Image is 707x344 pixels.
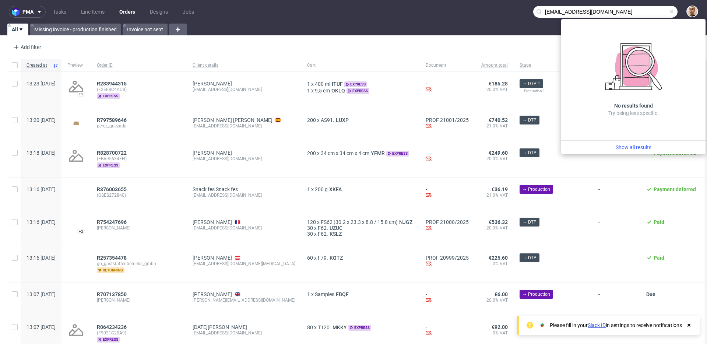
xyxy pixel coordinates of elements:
[426,292,469,305] div: -
[334,117,350,123] span: LUXP
[481,87,508,92] span: 20.0% VAT
[97,186,127,192] span: R376003655
[426,220,469,226] a: PROF 21000/2025
[193,62,295,69] span: Client details
[386,151,409,157] span: express
[49,6,71,18] a: Tasks
[520,62,587,69] span: Stage
[67,257,85,267] img: version_two_editor_design
[193,298,295,304] div: [PERSON_NAME][EMAIL_ADDRESS][DOMAIN_NAME]
[67,62,85,69] span: Preview
[307,232,313,238] span: 30
[97,117,127,123] span: R797589646
[97,81,128,87] a: R283944315
[426,186,469,199] div: -
[67,118,85,128] img: version_two_editor_design
[481,156,508,162] span: 20.0% VAT
[193,117,272,123] a: [PERSON_NAME] [PERSON_NAME]
[7,24,28,35] a: All
[193,262,295,268] div: [EMAIL_ADDRESS][DOMAIN_NAME][MEDICAL_DATA]
[426,81,469,94] div: -
[307,226,414,232] div: x
[193,256,232,262] a: [PERSON_NAME]
[398,220,414,226] a: NJGZ
[347,88,369,94] span: express
[481,226,508,232] span: 20.0% VAT
[97,93,120,99] span: express
[27,62,50,69] span: Created at
[27,326,56,332] span: 13:07 [DATE]
[97,87,181,92] span: (F2EF8C4AC8)
[307,150,414,157] div: x
[598,186,634,202] span: -
[97,220,127,226] span: R754247696
[67,183,85,201] img: plus-icon.676465ae8f3a83198b3f.png
[307,232,414,238] div: x
[307,327,313,333] span: 80
[97,62,181,69] span: Order ID
[687,6,697,17] img: Bartłomiej Leśniczuk
[654,220,664,226] span: Paid
[193,220,232,226] a: [PERSON_NAME]
[77,6,109,18] a: Line Items
[30,24,121,35] a: Missing invoice - production finished
[564,144,703,151] a: Show all results
[307,117,414,123] div: x
[523,220,537,227] span: → DTP
[426,62,469,69] span: Document
[331,327,348,333] a: MKKY
[79,92,83,96] div: +1
[369,150,386,156] a: YFMR
[489,256,508,262] span: €225.60
[307,117,316,123] span: 200
[321,220,398,226] span: FS62 (30.2 x 23.3 x 8.8 / 15.8 cm)
[328,186,343,192] span: XKFA
[523,292,550,299] span: → Production
[328,226,344,232] a: UZUC
[123,24,168,35] a: Invoice not sent
[97,192,181,198] span: (GSES272840)
[27,292,56,298] span: 13:07 [DATE]
[97,156,181,162] span: (FBA95634FH)
[520,88,587,94] div: → Production 1
[97,268,124,274] span: returning
[654,186,696,192] span: Payment deferred
[79,231,83,235] div: +2
[307,186,414,192] div: x
[307,87,414,94] div: x
[193,192,295,198] div: [EMAIL_ADDRESS][DOMAIN_NAME]
[426,117,469,123] a: PROF 21001/2025
[307,186,310,192] span: 1
[523,117,537,123] span: → DTP
[97,186,128,192] a: R376003655
[97,326,128,332] a: R064234236
[646,292,655,298] span: Due
[307,220,414,226] div: x
[318,226,328,232] span: F62.
[115,6,140,18] a: Orders
[614,102,653,109] h3: No results found
[523,186,550,193] span: → Production
[598,220,634,238] span: -
[10,41,43,53] div: Add filter
[492,186,508,192] span: €36.19
[307,226,313,232] span: 30
[315,81,330,87] span: 400 ml
[334,292,350,298] span: FBQF
[489,220,508,226] span: €536.32
[193,326,247,332] a: [DATE][PERSON_NAME]
[523,80,540,87] span: → DTP 1
[318,232,328,238] span: F62.
[315,292,334,298] span: Samples
[318,256,328,262] span: F79.
[321,117,334,123] span: AS91.
[193,332,295,338] div: [EMAIL_ADDRESS][DOMAIN_NAME]
[97,123,181,129] span: perez_quezada
[97,298,181,304] span: [PERSON_NAME]
[307,292,414,298] div: x
[426,150,469,163] div: -
[67,289,85,307] img: sample-icon.16e107be6ad460a3e330.png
